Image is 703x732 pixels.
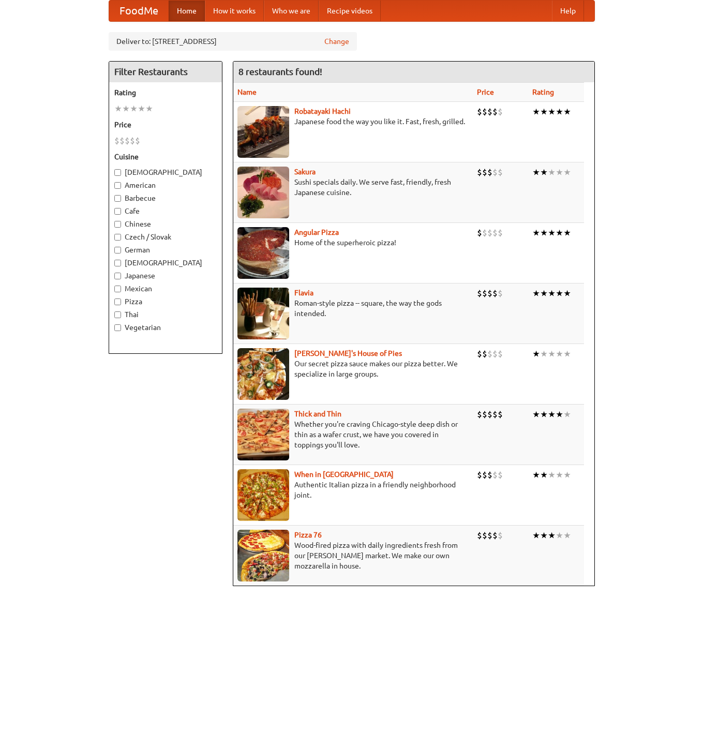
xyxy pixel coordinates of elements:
li: $ [487,167,492,178]
p: Roman-style pizza -- square, the way the gods intended. [237,298,469,319]
li: ★ [540,469,548,481]
input: Vegetarian [114,324,121,331]
div: Deliver to: [STREET_ADDRESS] [109,32,357,51]
input: German [114,247,121,253]
ng-pluralize: 8 restaurants found! [238,67,322,77]
li: $ [482,288,487,299]
img: flavia.jpg [237,288,289,339]
li: $ [487,227,492,238]
li: ★ [540,530,548,541]
li: $ [492,409,498,420]
li: ★ [563,530,571,541]
li: ★ [548,530,556,541]
li: $ [482,348,487,360]
b: Pizza 76 [294,531,322,539]
li: $ [498,106,503,117]
label: Vegetarian [114,322,217,333]
li: ★ [556,530,563,541]
img: angular.jpg [237,227,289,279]
li: ★ [532,167,540,178]
li: ★ [563,409,571,420]
input: [DEMOGRAPHIC_DATA] [114,169,121,176]
li: ★ [556,348,563,360]
label: Barbecue [114,193,217,203]
label: [DEMOGRAPHIC_DATA] [114,167,217,177]
li: ★ [548,469,556,481]
input: Japanese [114,273,121,279]
li: $ [498,469,503,481]
li: $ [487,469,492,481]
li: ★ [540,409,548,420]
a: Angular Pizza [294,228,339,236]
li: $ [487,288,492,299]
li: ★ [563,227,571,238]
label: [DEMOGRAPHIC_DATA] [114,258,217,268]
b: Sakura [294,168,316,176]
label: Czech / Slovak [114,232,217,242]
input: Thai [114,311,121,318]
li: ★ [556,409,563,420]
li: ★ [556,288,563,299]
img: wheninrome.jpg [237,469,289,521]
li: $ [482,227,487,238]
a: Who we are [264,1,319,21]
li: ★ [145,103,153,114]
li: $ [492,288,498,299]
p: Wood-fired pizza with daily ingredients fresh from our [PERSON_NAME] market. We make our own mozz... [237,540,469,571]
li: $ [492,227,498,238]
p: Japanese food the way you like it. Fast, fresh, grilled. [237,116,469,127]
a: Price [477,88,494,96]
li: $ [114,135,119,146]
p: Home of the superheroic pizza! [237,237,469,248]
input: Czech / Slovak [114,234,121,241]
li: ★ [548,288,556,299]
img: thick.jpg [237,409,289,460]
li: ★ [548,167,556,178]
li: $ [492,106,498,117]
label: Cafe [114,206,217,216]
li: $ [130,135,135,146]
label: American [114,180,217,190]
li: $ [492,469,498,481]
li: $ [482,469,487,481]
label: Thai [114,309,217,320]
label: German [114,245,217,255]
h5: Price [114,119,217,130]
a: Change [324,36,349,47]
li: $ [482,167,487,178]
input: Chinese [114,221,121,228]
li: ★ [548,227,556,238]
p: Authentic Italian pizza in a friendly neighborhood joint. [237,480,469,500]
input: American [114,182,121,189]
label: Chinese [114,219,217,229]
li: ★ [563,106,571,117]
li: ★ [548,409,556,420]
li: ★ [130,103,138,114]
li: ★ [556,167,563,178]
li: ★ [563,288,571,299]
label: Mexican [114,283,217,294]
input: Mexican [114,286,121,292]
a: Rating [532,88,554,96]
li: $ [498,409,503,420]
li: $ [498,530,503,541]
img: luigis.jpg [237,348,289,400]
li: $ [477,530,482,541]
li: ★ [532,409,540,420]
li: $ [477,288,482,299]
a: When in [GEOGRAPHIC_DATA] [294,470,394,479]
li: ★ [563,348,571,360]
a: [PERSON_NAME]'s House of Pies [294,349,402,357]
li: $ [482,409,487,420]
b: Flavia [294,289,313,297]
li: $ [477,409,482,420]
a: Name [237,88,257,96]
li: ★ [563,167,571,178]
img: sakura.jpg [237,167,289,218]
img: pizza76.jpg [237,530,289,581]
input: Barbecue [114,195,121,202]
li: $ [487,530,492,541]
li: ★ [532,530,540,541]
a: Help [552,1,584,21]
